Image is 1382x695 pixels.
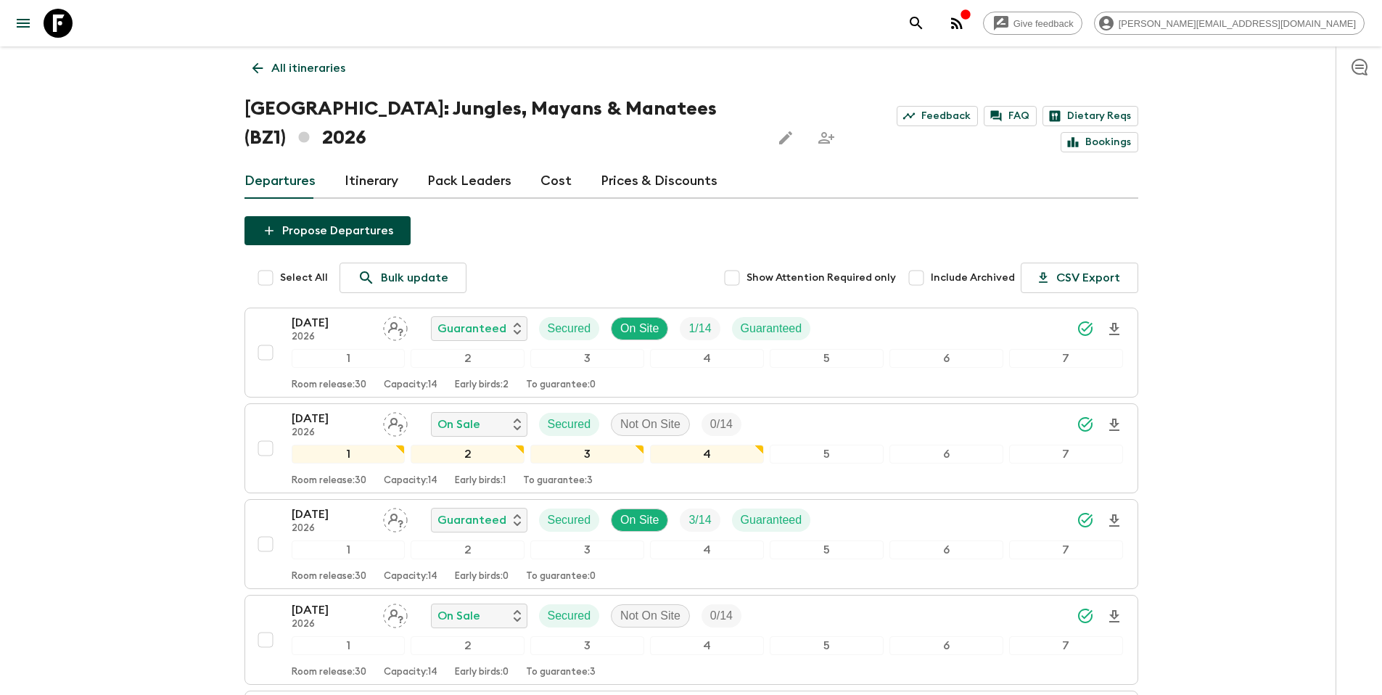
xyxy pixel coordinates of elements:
button: Propose Departures [244,216,411,245]
div: 7 [1009,445,1123,464]
p: Capacity: 14 [384,571,437,583]
span: [PERSON_NAME][EMAIL_ADDRESS][DOMAIN_NAME] [1111,18,1364,29]
div: 6 [889,540,1003,559]
p: To guarantee: 3 [526,667,596,678]
button: CSV Export [1021,263,1138,293]
div: 5 [770,636,884,655]
p: Early birds: 2 [455,379,509,391]
button: [DATE]2026Assign pack leaderOn SaleSecuredNot On SiteTrip Fill1234567Room release:30Capacity:14Ea... [244,595,1138,685]
p: [DATE] [292,410,371,427]
a: Departures [244,164,316,199]
button: [DATE]2026Assign pack leaderGuaranteedSecuredOn SiteTrip FillGuaranteed1234567Room release:30Capa... [244,499,1138,589]
span: Give feedback [1005,18,1082,29]
a: Give feedback [983,12,1082,35]
div: 7 [1009,636,1123,655]
div: 2 [411,349,525,368]
p: Early birds: 1 [455,475,506,487]
button: menu [9,9,38,38]
div: Trip Fill [680,509,720,532]
a: All itineraries [244,54,353,83]
div: 3 [530,540,644,559]
span: Include Archived [931,271,1015,285]
div: 1 [292,636,406,655]
p: 3 / 14 [688,511,711,529]
svg: Download Onboarding [1106,321,1123,338]
p: All itineraries [271,59,345,77]
p: [DATE] [292,601,371,619]
p: 2026 [292,619,371,630]
div: On Site [611,509,668,532]
h1: [GEOGRAPHIC_DATA]: Jungles, Mayans & Manatees (BZ1) 2026 [244,94,760,152]
p: To guarantee: 0 [526,379,596,391]
div: On Site [611,317,668,340]
div: Not On Site [611,604,690,628]
div: Not On Site [611,413,690,436]
p: Guaranteed [741,320,802,337]
p: 0 / 14 [710,416,733,433]
div: 4 [650,540,764,559]
button: Edit this itinerary [771,123,800,152]
a: Bookings [1061,132,1138,152]
div: 6 [889,349,1003,368]
svg: Download Onboarding [1106,512,1123,530]
svg: Download Onboarding [1106,416,1123,434]
p: Capacity: 14 [384,667,437,678]
div: 1 [292,349,406,368]
span: Assign pack leader [383,608,408,620]
div: 4 [650,445,764,464]
p: Secured [548,320,591,337]
p: Not On Site [620,416,680,433]
p: Early birds: 0 [455,571,509,583]
div: 6 [889,636,1003,655]
p: Secured [548,607,591,625]
p: [DATE] [292,506,371,523]
div: Trip Fill [702,413,741,436]
div: 3 [530,349,644,368]
div: 2 [411,540,525,559]
p: Early birds: 0 [455,667,509,678]
svg: Download Onboarding [1106,608,1123,625]
div: Secured [539,604,600,628]
button: [DATE]2026Assign pack leaderGuaranteedSecuredOn SiteTrip FillGuaranteed1234567Room release:30Capa... [244,308,1138,398]
p: 1 / 14 [688,320,711,337]
div: 5 [770,445,884,464]
div: 6 [889,445,1003,464]
p: Room release: 30 [292,571,366,583]
div: 2 [411,636,525,655]
p: On Sale [437,607,480,625]
span: Select All [280,271,328,285]
p: To guarantee: 0 [526,571,596,583]
svg: Synced Successfully [1077,607,1094,625]
a: Bulk update [340,263,466,293]
div: 3 [530,636,644,655]
a: Feedback [897,106,978,126]
span: Assign pack leader [383,321,408,332]
span: Show Attention Required only [746,271,896,285]
p: 2026 [292,523,371,535]
p: On Site [620,511,659,529]
svg: Synced Successfully [1077,320,1094,337]
svg: Synced Successfully [1077,511,1094,529]
p: On Site [620,320,659,337]
div: 7 [1009,540,1123,559]
div: Trip Fill [702,604,741,628]
p: Capacity: 14 [384,475,437,487]
div: 3 [530,445,644,464]
div: Secured [539,317,600,340]
p: Secured [548,511,591,529]
button: [DATE]2026Assign pack leaderOn SaleSecuredNot On SiteTrip Fill1234567Room release:30Capacity:14Ea... [244,403,1138,493]
div: 4 [650,636,764,655]
div: [PERSON_NAME][EMAIL_ADDRESS][DOMAIN_NAME] [1094,12,1365,35]
p: 2026 [292,427,371,439]
p: 2026 [292,332,371,343]
p: Guaranteed [437,511,506,529]
span: Assign pack leader [383,416,408,428]
div: 1 [292,540,406,559]
button: search adventures [902,9,931,38]
div: 2 [411,445,525,464]
p: Guaranteed [741,511,802,529]
p: Room release: 30 [292,475,366,487]
p: Room release: 30 [292,667,366,678]
div: Secured [539,413,600,436]
a: Dietary Reqs [1042,106,1138,126]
